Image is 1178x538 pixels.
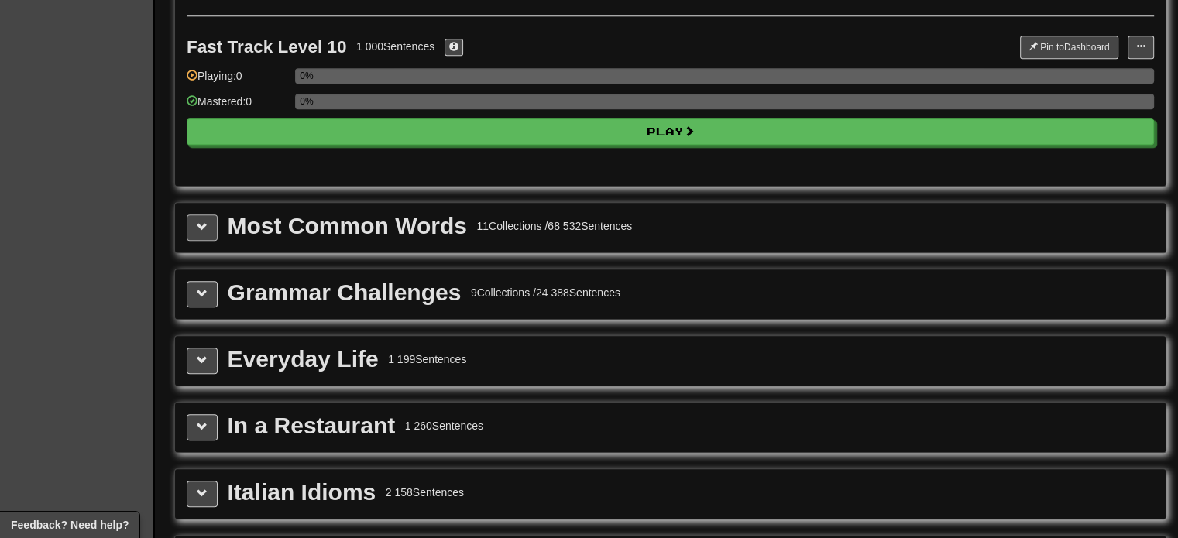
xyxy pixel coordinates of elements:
[11,517,129,533] span: Open feedback widget
[405,418,483,433] div: 1 260 Sentences
[187,68,287,94] div: Playing: 0
[187,37,346,57] div: Fast Track Level 10
[356,39,434,54] div: 1 000 Sentences
[1020,36,1118,59] button: Pin toDashboard
[476,218,632,234] div: 11 Collections / 68 532 Sentences
[187,94,287,119] div: Mastered: 0
[388,351,466,367] div: 1 199 Sentences
[187,118,1154,145] button: Play
[228,481,376,504] div: Italian Idioms
[228,214,467,238] div: Most Common Words
[228,348,379,371] div: Everyday Life
[228,414,396,437] div: In a Restaurant
[228,281,462,304] div: Grammar Challenges
[471,285,620,300] div: 9 Collections / 24 388 Sentences
[386,485,464,500] div: 2 158 Sentences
